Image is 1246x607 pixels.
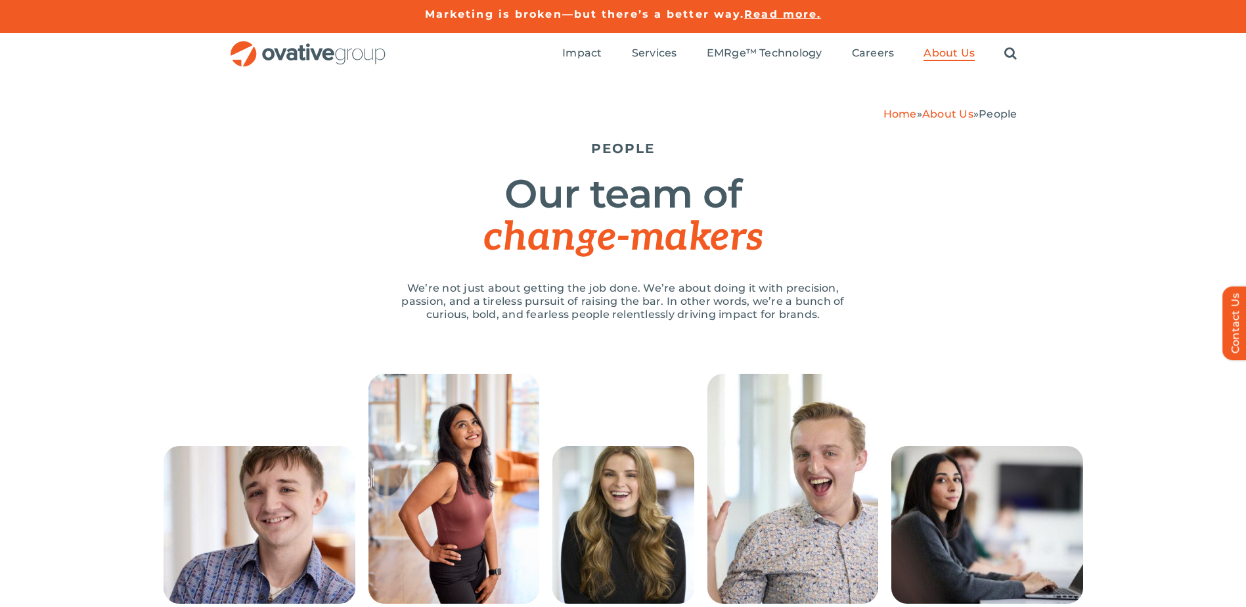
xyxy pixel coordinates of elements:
[923,47,975,61] a: About Us
[562,47,602,60] span: Impact
[707,47,822,61] a: EMRge™ Technology
[368,374,539,604] img: 240613_Ovative Group_Portrait14945 (1)
[707,47,822,60] span: EMRge™ Technology
[852,47,895,61] a: Careers
[229,39,387,52] a: OG_Full_horizontal_RGB
[483,214,762,261] span: change-makers
[891,446,1083,604] img: People – Collage Trushna
[229,141,1017,156] h5: PEOPLE
[707,374,878,604] img: People – Collage McCrossen
[632,47,677,61] a: Services
[552,446,694,604] img: People – Collage Lauren
[562,47,602,61] a: Impact
[852,47,895,60] span: Careers
[923,47,975,60] span: About Us
[632,47,677,60] span: Services
[387,282,860,321] p: We’re not just about getting the job done. We’re about doing it with precision, passion, and a ti...
[979,108,1017,120] span: People
[562,33,1017,75] nav: Menu
[1004,47,1017,61] a: Search
[229,173,1017,259] h1: Our team of
[883,108,1017,120] span: » »
[883,108,917,120] a: Home
[425,8,745,20] a: Marketing is broken—but there’s a better way.
[164,446,355,604] img: People – Collage Ethan
[922,108,973,120] a: About Us
[744,8,821,20] a: Read more.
